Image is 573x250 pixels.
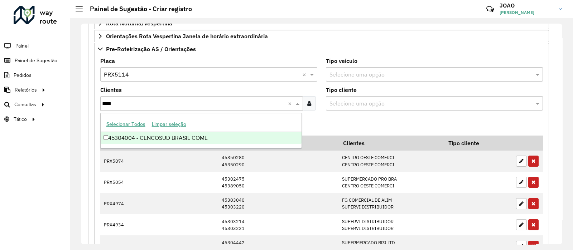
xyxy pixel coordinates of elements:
td: PRX5054 [100,172,148,193]
button: Selecionar Todos [103,119,149,130]
span: Pre-Roteirização AS / Orientações [106,46,196,52]
a: Orientações Rota Vespertina Janela de horário extraordinária [94,30,549,42]
td: PRX4934 [100,214,148,235]
td: PRX5074 [100,151,148,172]
span: Tático [14,116,27,123]
span: Consultas [14,101,36,108]
label: Tipo cliente [326,85,357,94]
td: CENTRO OESTE COMERCI CENTRO OESTE COMERCI [338,151,444,172]
td: 45302475 45389050 [218,172,338,193]
td: 45303214 45303221 [218,214,338,235]
ng-dropdown-panel: Options list [100,113,302,148]
label: Clientes [100,85,122,94]
td: FG COMERCIAL DE ALIM SUPERVI DISTRIBUIDOR [338,193,444,214]
h2: Painel de Sugestão - Criar registro [83,5,192,13]
th: Clientes [338,136,444,151]
span: Painel [15,42,29,50]
div: 45304004 - CENCOSUD BRASIL COME [101,132,302,144]
span: [PERSON_NAME] [500,9,553,16]
span: Rota Noturna/Vespertina [106,20,172,26]
a: Contato Rápido [482,1,498,17]
span: Clear all [288,99,294,108]
span: Clear all [302,70,308,79]
th: Tipo cliente [444,136,512,151]
button: Limpar seleção [149,119,189,130]
h3: JOAO [500,2,553,9]
label: Tipo veículo [326,57,357,65]
td: SUPERVI DISTRIBUIDOR SUPERVI DISTRIBUIDOR [338,214,444,235]
a: Pre-Roteirização AS / Orientações [94,43,549,55]
td: 45350280 45350290 [218,151,338,172]
span: Relatórios [15,86,37,94]
td: SUPERMERCADO PRO BRA CENTRO OESTE COMERCI [338,172,444,193]
td: PRX4974 [100,193,148,214]
span: Painel de Sugestão [15,57,57,64]
span: Pedidos [14,72,32,79]
label: Placa [100,57,115,65]
td: 45303040 45303220 [218,193,338,214]
span: Orientações Rota Vespertina Janela de horário extraordinária [106,33,268,39]
a: Rota Noturna/Vespertina [94,17,549,29]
